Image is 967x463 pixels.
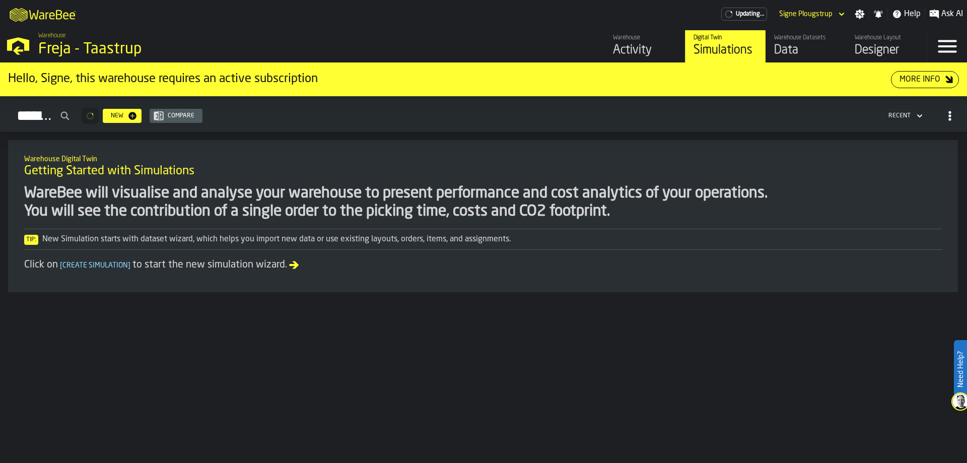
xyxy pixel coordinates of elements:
[895,74,944,86] div: More Info
[774,42,838,58] div: Data
[58,262,132,269] span: Create Simulation
[613,42,677,58] div: Activity
[685,30,766,62] a: link-to-/wh/i/36c4991f-68ef-4ca7-ab45-a2252c911eea/simulations
[38,32,65,39] span: Warehouse
[855,42,919,58] div: Designer
[38,40,310,58] div: Freja - Taastrup
[24,153,942,163] h2: Sub Title
[851,9,869,19] label: button-toggle-Settings
[766,30,846,62] a: link-to-/wh/i/36c4991f-68ef-4ca7-ab45-a2252c911eea/data
[604,30,685,62] a: link-to-/wh/i/36c4991f-68ef-4ca7-ab45-a2252c911eea/feed/
[891,71,959,88] button: button-More Info
[855,34,919,41] div: Warehouse Layout
[775,8,847,20] div: DropdownMenuValue-Signe Plougstrup
[16,148,950,184] div: title-Getting Started with Simulations
[8,140,958,292] div: ItemListCard-
[128,262,130,269] span: ]
[694,34,757,41] div: Digital Twin
[927,30,967,62] label: button-toggle-Menu
[774,34,838,41] div: Warehouse Datasets
[164,112,198,119] div: Compare
[150,109,202,123] button: button-Compare
[721,8,767,21] div: Menu Subscription
[736,11,765,18] span: Updating...
[884,110,925,122] div: DropdownMenuValue-4
[107,112,127,119] div: New
[888,112,911,119] div: DropdownMenuValue-4
[694,42,757,58] div: Simulations
[779,10,833,18] div: DropdownMenuValue-Signe Plougstrup
[888,8,925,20] label: button-toggle-Help
[24,258,942,272] div: Click on to start the new simulation wizard.
[60,262,62,269] span: [
[721,8,767,21] a: link-to-/wh/i/36c4991f-68ef-4ca7-ab45-a2252c911eea/pricing/
[955,341,966,398] label: Need Help?
[103,109,142,123] button: button-New
[869,9,887,19] label: button-toggle-Notifications
[613,34,677,41] div: Warehouse
[904,8,921,20] span: Help
[8,71,891,87] div: Hello, Signe, this warehouse requires an active subscription
[846,30,927,62] a: link-to-/wh/i/36c4991f-68ef-4ca7-ab45-a2252c911eea/designer
[24,235,38,245] span: Tip:
[24,163,194,179] span: Getting Started with Simulations
[24,233,942,245] div: New Simulation starts with dataset wizard, which helps you import new data or use existing layout...
[941,8,963,20] span: Ask AI
[24,184,942,221] div: WareBee will visualise and analyse your warehouse to present performance and cost analytics of yo...
[78,108,103,124] div: ButtonLoadMore-Loading...-Prev-First-Last
[925,8,967,20] label: button-toggle-Ask AI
